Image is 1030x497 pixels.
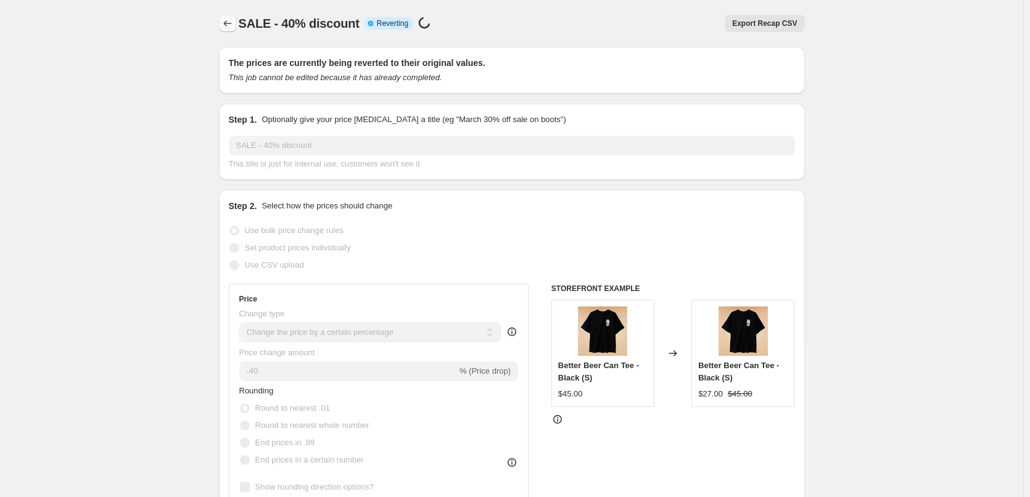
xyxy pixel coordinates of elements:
[255,482,374,491] span: Show rounding direction options?
[255,421,369,430] span: Round to nearest whole number
[506,326,518,338] div: help
[239,361,457,381] input: -15
[219,15,236,32] button: Price change jobs
[262,200,392,212] p: Select how the prices should change
[725,15,804,32] button: Export Recap CSV
[255,403,330,413] span: Round to nearest .01
[578,306,627,356] img: better-beer-can-tee-black-1_80x.png
[239,309,285,318] span: Change type
[558,388,583,400] div: $45.00
[255,455,364,464] span: End prices in a certain number
[245,260,304,269] span: Use CSV upload
[377,18,408,28] span: Reverting
[551,284,795,294] h6: STOREFRONT EXAMPLE
[229,73,442,82] i: This job cannot be edited because it has already completed.
[255,438,315,447] span: End prices in .99
[229,159,420,168] span: This title is just for internal use, customers won't see it
[698,388,723,400] div: $27.00
[229,113,257,126] h2: Step 1.
[239,17,360,30] span: SALE - 40% discount
[245,226,344,235] span: Use bulk price change rules
[229,200,257,212] h2: Step 2.
[229,57,795,69] h2: The prices are currently being reverted to their original values.
[262,113,566,126] p: Optionally give your price [MEDICAL_DATA] a title (eg "March 30% off sale on boots")
[245,243,351,252] span: Set product prices individually
[239,386,274,395] span: Rounding
[229,136,795,155] input: 30% off holiday sale
[698,361,779,382] span: Better Beer Can Tee - Black (S)
[558,361,639,382] span: Better Beer Can Tee - Black (S)
[719,306,768,356] img: better-beer-can-tee-black-1_80x.png
[728,388,752,400] strike: $45.00
[239,294,257,304] h3: Price
[239,348,315,357] span: Price change amount
[459,366,511,376] span: % (Price drop)
[732,18,797,28] span: Export Recap CSV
